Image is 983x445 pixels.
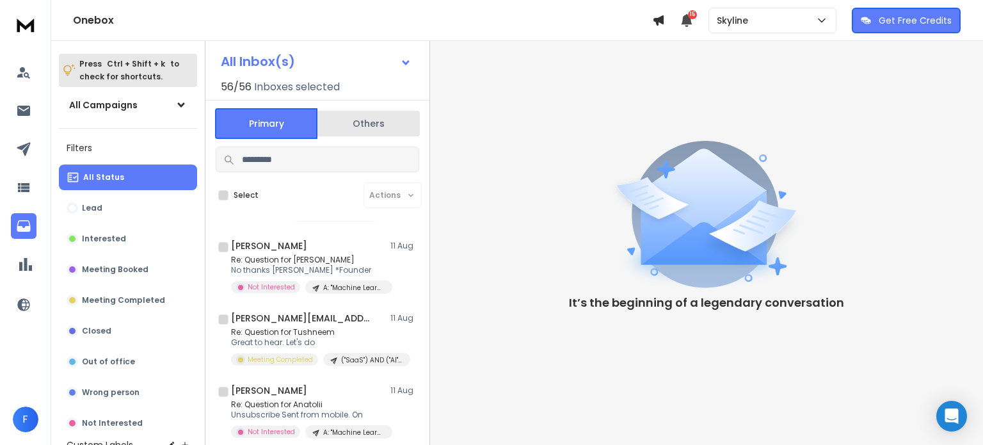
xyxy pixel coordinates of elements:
[82,326,111,336] p: Closed
[59,318,197,344] button: Closed
[879,14,952,27] p: Get Free Credits
[231,312,372,325] h1: [PERSON_NAME][EMAIL_ADDRESS][DOMAIN_NAME]
[231,265,385,275] p: No thanks [PERSON_NAME] *Founder
[852,8,961,33] button: Get Free Credits
[231,239,307,252] h1: [PERSON_NAME]
[59,410,197,436] button: Not Interested
[248,282,295,292] p: Not Interested
[390,313,419,323] p: 11 Aug
[82,387,140,398] p: Wrong person
[59,226,197,252] button: Interested
[248,355,313,364] p: Meeting Completed
[688,10,697,19] span: 15
[390,241,419,251] p: 11 Aug
[221,55,295,68] h1: All Inbox(s)
[73,13,652,28] h1: Onebox
[231,400,385,410] p: Re: Question for Anatolii
[59,287,197,313] button: Meeting Completed
[13,407,38,432] button: F
[82,357,135,367] p: Out of office
[248,427,295,437] p: Not Interested
[231,327,385,337] p: Re: Question for Tushneem
[221,79,252,95] span: 56 / 56
[59,139,197,157] h3: Filters
[13,13,38,36] img: logo
[231,337,385,348] p: Great to hear. Let's do
[83,172,124,182] p: All Status
[390,385,419,396] p: 11 Aug
[105,56,167,71] span: Ctrl + Shift + k
[936,401,967,432] div: Open Intercom Messenger
[717,14,753,27] p: Skyline
[231,410,385,420] p: Unsubscribe Sent from mobile. On
[79,58,179,83] p: Press to check for shortcuts.
[231,384,307,397] h1: [PERSON_NAME]
[82,203,102,213] p: Lead
[317,109,420,138] button: Others
[69,99,138,111] h1: All Campaigns
[82,295,165,305] p: Meeting Completed
[82,264,148,275] p: Meeting Booked
[569,294,844,312] p: It’s the beginning of a legendary conversation
[215,108,317,139] button: Primary
[59,257,197,282] button: Meeting Booked
[82,234,126,244] p: Interested
[341,355,403,365] p: ("SaaS") AND ("AI") | [GEOGRAPHIC_DATA]/CA | 500-5000 | BizDev/Mar | Owner/CXO/VP | 1+ yrs | Post...
[82,418,143,428] p: Not Interested
[323,428,385,437] p: A: "Machine Learning" , "AI" | US/CA | CEO/FOUNDER/OWNER | 50-500
[234,190,259,200] label: Select
[231,255,385,265] p: Re: Question for [PERSON_NAME]
[211,49,422,74] button: All Inbox(s)
[59,165,197,190] button: All Status
[59,380,197,405] button: Wrong person
[59,92,197,118] button: All Campaigns
[59,195,197,221] button: Lead
[254,79,340,95] h3: Inboxes selected
[323,283,385,293] p: A: "Machine Learning" , "AI" | US/CA | CEO/FOUNDER/OWNER | 50-500
[59,349,197,375] button: Out of office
